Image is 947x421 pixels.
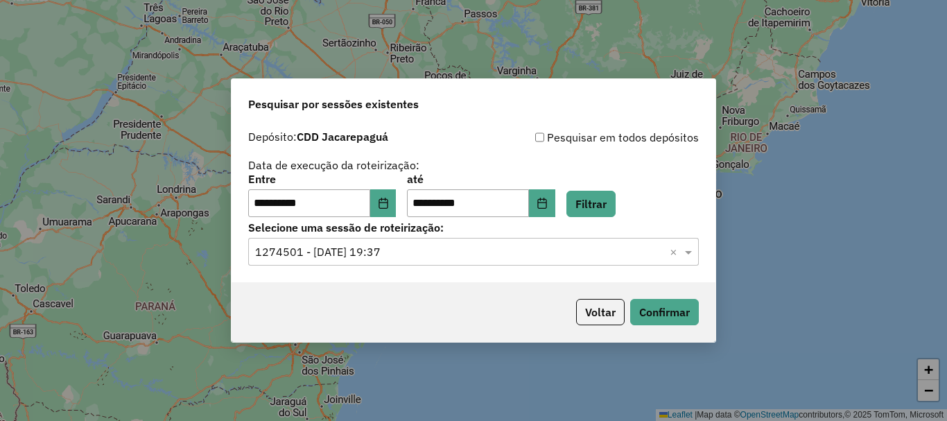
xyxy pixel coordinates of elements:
[248,171,396,187] label: Entre
[248,96,419,112] span: Pesquisar por sessões existentes
[407,171,555,187] label: até
[566,191,616,217] button: Filtrar
[248,128,388,145] label: Depósito:
[297,130,388,144] strong: CDD Jacarepaguá
[529,189,555,217] button: Choose Date
[630,299,699,325] button: Confirmar
[670,243,681,260] span: Clear all
[248,157,419,173] label: Data de execução da roteirização:
[576,299,625,325] button: Voltar
[248,219,699,236] label: Selecione uma sessão de roteirização:
[473,129,699,146] div: Pesquisar em todos depósitos
[370,189,397,217] button: Choose Date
